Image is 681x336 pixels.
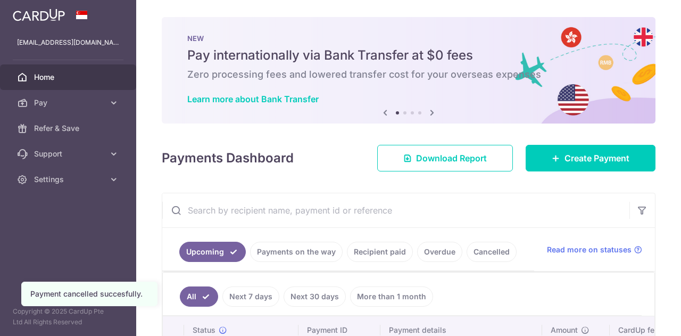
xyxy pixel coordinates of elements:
[180,286,218,307] a: All
[547,244,642,255] a: Read more on statuses
[13,9,65,21] img: CardUp
[551,325,578,335] span: Amount
[162,149,294,168] h4: Payments Dashboard
[377,145,513,171] a: Download Report
[222,286,279,307] a: Next 7 days
[187,94,319,104] a: Learn more about Bank Transfer
[526,145,655,171] a: Create Payment
[187,34,630,43] p: NEW
[34,97,104,108] span: Pay
[416,152,487,165] span: Download Report
[179,242,246,262] a: Upcoming
[34,72,104,83] span: Home
[162,17,655,124] img: Bank transfer banner
[193,325,215,335] span: Status
[547,244,632,255] span: Read more on statuses
[34,123,104,134] span: Refer & Save
[34,174,104,185] span: Settings
[34,149,104,159] span: Support
[564,152,629,165] span: Create Payment
[250,242,343,262] a: Payments on the way
[347,242,413,262] a: Recipient paid
[613,304,670,331] iframe: Opens a widget where you can find more information
[467,242,517,262] a: Cancelled
[187,47,630,64] h5: Pay internationally via Bank Transfer at $0 fees
[162,193,629,227] input: Search by recipient name, payment id or reference
[350,286,433,307] a: More than 1 month
[17,37,119,48] p: [EMAIL_ADDRESS][DOMAIN_NAME]
[187,68,630,81] h6: Zero processing fees and lowered transfer cost for your overseas expenses
[417,242,462,262] a: Overdue
[284,286,346,307] a: Next 30 days
[30,289,148,299] div: Payment cancelled succesfully.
